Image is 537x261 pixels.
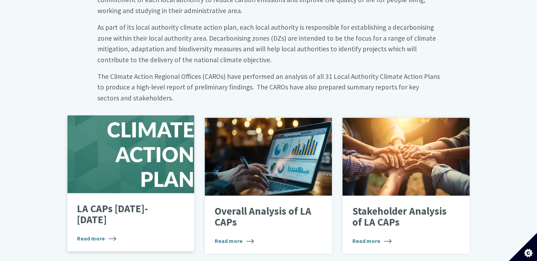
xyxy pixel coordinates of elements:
button: Set cookie preferences [509,233,537,261]
span: Read more [215,237,254,245]
a: Overall Analysis of LA CAPs Read more [205,118,332,254]
a: LA CAPs [DATE]-[DATE] Read more [67,115,195,251]
span: Read more [352,237,392,245]
big: As part of its local authority climate action plan, each local authority is responsible for estab... [97,23,436,64]
big: The Climate Action Regional Offices (CAROs) have performed an analysis of all 31 Local Authority ... [97,72,440,102]
p: LA CAPs [DATE]-[DATE] [77,203,174,226]
a: Stakeholder Analysis of LA CAPs Read more [342,118,470,254]
span: Read more [77,234,116,243]
p: Stakeholder Analysis of LA CAPs [352,206,449,228]
p: Overall Analysis of LA CAPs [215,206,312,228]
